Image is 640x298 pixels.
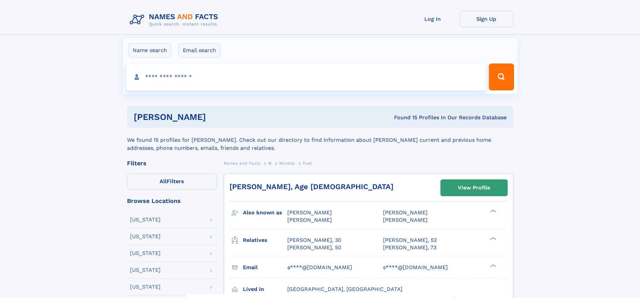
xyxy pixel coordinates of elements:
[458,180,490,196] div: View Profile
[441,180,507,196] a: View Profile
[489,63,514,90] button: Search Button
[383,209,428,216] span: [PERSON_NAME]
[287,217,332,223] span: [PERSON_NAME]
[127,174,217,190] label: Filters
[287,237,341,244] a: [PERSON_NAME], 30
[243,207,287,218] h3: Also known as
[127,198,217,204] div: Browse Locations
[127,160,217,166] div: Filters
[130,234,161,239] div: [US_STATE]
[303,161,312,166] span: Fuat
[488,263,497,268] div: ❯
[287,209,332,216] span: [PERSON_NAME]
[268,159,272,167] a: M
[130,217,161,222] div: [US_STATE]
[488,209,497,213] div: ❯
[460,11,513,27] a: Sign Up
[229,182,393,191] a: [PERSON_NAME], Age [DEMOGRAPHIC_DATA]
[488,236,497,241] div: ❯
[130,284,161,290] div: [US_STATE]
[383,244,436,251] a: [PERSON_NAME], 73
[268,161,272,166] span: M
[134,113,300,121] h1: [PERSON_NAME]
[128,43,171,57] label: Name search
[383,217,428,223] span: [PERSON_NAME]
[130,251,161,256] div: [US_STATE]
[279,159,295,167] a: Mondal
[243,262,287,273] h3: Email
[279,161,295,166] span: Mondal
[126,63,486,90] input: search input
[130,267,161,273] div: [US_STATE]
[178,43,220,57] label: Email search
[160,178,167,184] span: All
[127,11,224,29] img: Logo Names and Facts
[300,114,507,121] div: Found 15 Profiles In Our Records Database
[383,237,437,244] a: [PERSON_NAME], 52
[287,244,341,251] a: [PERSON_NAME], 50
[406,11,460,27] a: Log In
[224,159,261,167] a: Names and Facts
[243,284,287,295] h3: Lived in
[243,235,287,246] h3: Relatives
[127,128,513,152] div: We found 15 profiles for [PERSON_NAME]. Check out our directory to find information about [PERSON...
[287,286,402,292] span: [GEOGRAPHIC_DATA], [GEOGRAPHIC_DATA]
